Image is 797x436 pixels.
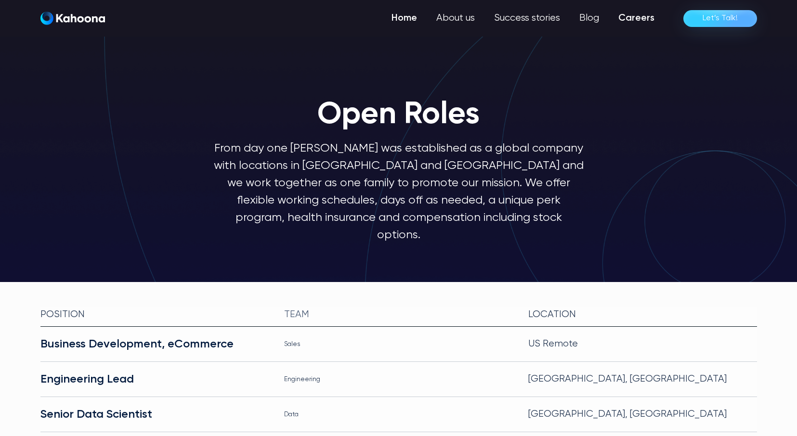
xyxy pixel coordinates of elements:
[40,307,269,322] div: Position
[284,336,513,352] div: Sales
[214,140,584,244] p: From day one [PERSON_NAME] was established as a global company with locations in [GEOGRAPHIC_DATA...
[284,407,513,422] div: Data
[40,372,269,387] div: Engineering Lead
[528,407,757,422] div: [GEOGRAPHIC_DATA], [GEOGRAPHIC_DATA]
[528,336,757,352] div: US Remote
[528,372,757,387] div: [GEOGRAPHIC_DATA], [GEOGRAPHIC_DATA]
[703,11,738,26] div: Let’s Talk!
[484,9,570,28] a: Success stories
[40,362,757,397] a: Engineering LeadEngineering[GEOGRAPHIC_DATA], [GEOGRAPHIC_DATA]
[609,9,664,28] a: Careers
[40,12,105,25] img: Kahoona logo white
[40,336,269,352] div: Business Development, eCommerce
[40,397,757,432] a: Senior Data ScientistData[GEOGRAPHIC_DATA], [GEOGRAPHIC_DATA]
[528,307,757,322] div: Location
[40,407,269,422] div: Senior Data Scientist
[40,12,105,26] a: home
[284,372,513,387] div: Engineering
[317,98,480,132] h1: Open Roles
[427,9,484,28] a: About us
[570,9,609,28] a: Blog
[382,9,427,28] a: Home
[40,327,757,362] a: Business Development, eCommerceSalesUS Remote
[284,307,513,322] div: team
[683,10,757,27] a: Let’s Talk!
